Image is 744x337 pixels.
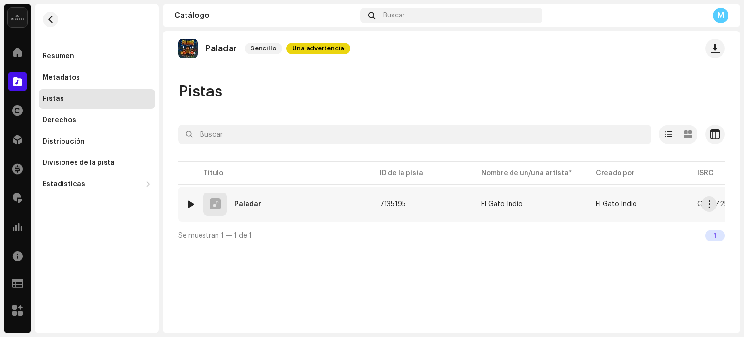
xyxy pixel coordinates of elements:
div: Paladar [234,201,261,208]
input: Buscar [178,125,651,144]
re-m-nav-item: Divisiones de la pista [39,153,155,173]
div: Derechos [43,116,76,124]
img: 02a7c2d3-3c89-4098-b12f-2ff2945c95ee [8,8,27,27]
img: 4c3312f1-a205-48bf-a2fa-a81d1f06b20f [178,39,198,58]
span: Buscar [383,12,405,19]
re-m-nav-item: Distribución [39,132,155,151]
span: 7135195 [380,201,406,208]
span: El Gato Indio [481,201,580,208]
div: Resumen [43,52,74,60]
div: Estadísticas [43,180,85,188]
p: Paladar [205,44,237,54]
re-m-nav-dropdown: Estadísticas [39,175,155,194]
span: Se muestran 1 — 1 de 1 [178,232,252,239]
div: Pistas [43,95,64,103]
div: Catálogo [174,12,356,19]
re-m-nav-item: Resumen [39,47,155,66]
span: Una advertencia [286,43,350,54]
div: Divisiones de la pista [43,159,115,167]
span: El Gato Indio [596,201,637,208]
div: Metadatos [43,74,80,81]
div: Distribución [43,138,85,145]
re-m-nav-item: Metadatos [39,68,155,87]
div: 1 [705,230,725,241]
span: Sencillo [245,43,282,54]
div: M [713,8,728,23]
div: El Gato Indio [481,201,523,208]
span: Pistas [178,82,222,101]
re-m-nav-item: Pistas [39,89,155,109]
re-m-nav-item: Derechos [39,111,155,130]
